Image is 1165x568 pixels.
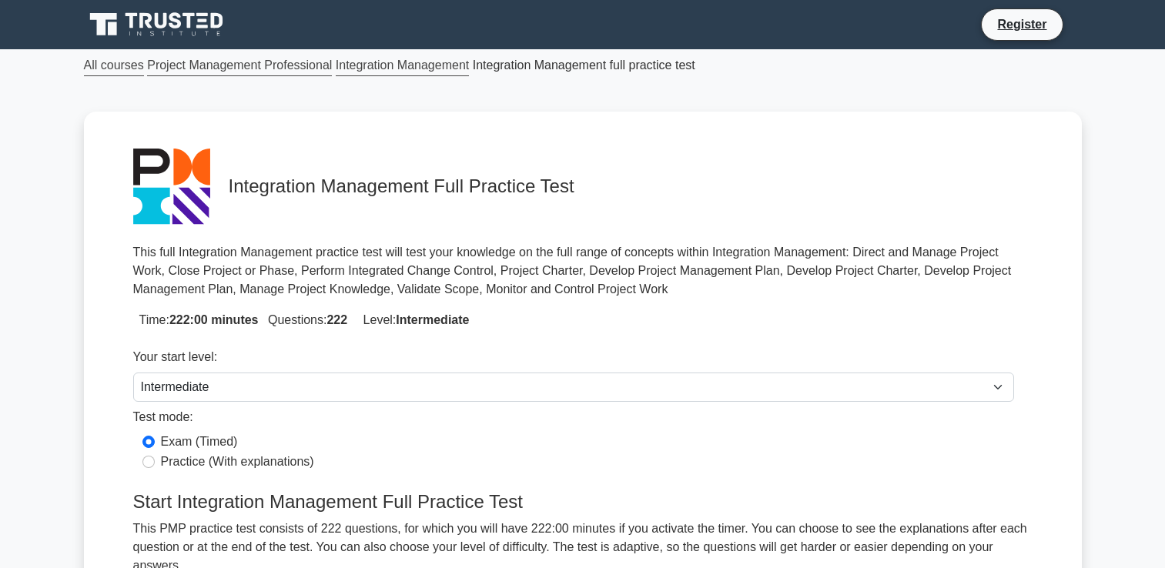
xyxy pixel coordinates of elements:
strong: 222:00 minutes [169,313,259,326]
a: Integration Management [336,55,469,76]
strong: 222 [326,313,347,326]
div: Integration Management full practice test [75,55,1091,75]
h4: Integration Management Full Practice Test [229,175,1033,198]
a: Project Management Professional [147,55,332,76]
label: Practice (With explanations) [161,453,314,471]
span: Questions: [262,313,347,326]
p: This full Integration Management practice test will test your knowledge on the full range of conc... [133,243,1033,299]
label: Exam (Timed) [161,433,238,451]
div: Your start level: [133,348,1014,373]
span: Level: [357,313,470,326]
div: Test mode: [133,408,1014,433]
h4: Start Integration Management Full Practice Test [124,491,1042,513]
p: Time: [133,311,1033,329]
a: Register [988,15,1056,34]
a: All courses [84,55,144,76]
strong: Intermediate [396,313,469,326]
